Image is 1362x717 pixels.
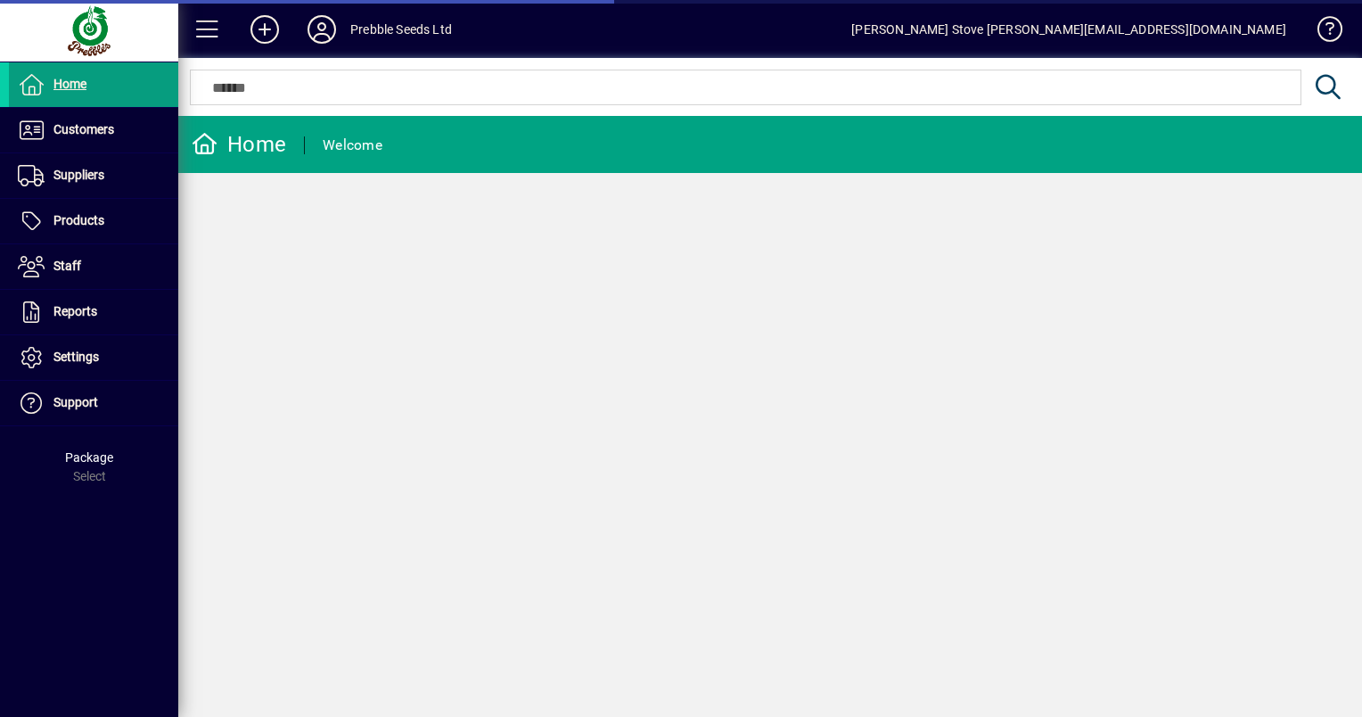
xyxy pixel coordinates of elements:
[192,130,286,159] div: Home
[851,15,1286,44] div: [PERSON_NAME] Stove [PERSON_NAME][EMAIL_ADDRESS][DOMAIN_NAME]
[53,77,86,91] span: Home
[53,304,97,318] span: Reports
[350,15,452,44] div: Prebble Seeds Ltd
[65,450,113,465] span: Package
[1304,4,1340,62] a: Knowledge Base
[293,13,350,45] button: Profile
[236,13,293,45] button: Add
[9,335,178,380] a: Settings
[53,168,104,182] span: Suppliers
[9,108,178,152] a: Customers
[53,259,81,273] span: Staff
[53,122,114,136] span: Customers
[9,153,178,198] a: Suppliers
[53,395,98,409] span: Support
[9,244,178,289] a: Staff
[9,381,178,425] a: Support
[53,213,104,227] span: Products
[323,131,382,160] div: Welcome
[53,350,99,364] span: Settings
[9,290,178,334] a: Reports
[9,199,178,243] a: Products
